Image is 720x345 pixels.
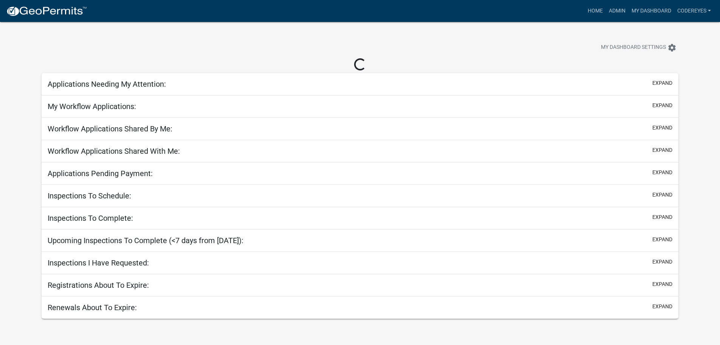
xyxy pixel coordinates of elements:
[48,281,149,290] h5: Registrations About To Expire:
[652,101,672,109] button: expand
[48,80,166,89] h5: Applications Needing My Attention:
[48,236,243,245] h5: Upcoming Inspections To Complete (<7 days from [DATE]):
[629,4,674,18] a: My Dashboard
[652,213,672,221] button: expand
[652,146,672,154] button: expand
[601,43,666,52] span: My Dashboard Settings
[48,191,131,200] h5: Inspections To Schedule:
[652,124,672,132] button: expand
[652,303,672,311] button: expand
[48,124,172,133] h5: Workflow Applications Shared By Me:
[652,79,672,87] button: expand
[606,4,629,18] a: Admin
[48,102,136,111] h5: My Workflow Applications:
[48,258,149,267] h5: Inspections I Have Requested:
[652,191,672,199] button: expand
[48,169,153,178] h5: Applications Pending Payment:
[652,280,672,288] button: expand
[48,147,180,156] h5: Workflow Applications Shared With Me:
[595,40,683,55] button: My Dashboard Settingssettings
[652,258,672,266] button: expand
[585,4,606,18] a: Home
[48,214,133,223] h5: Inspections To Complete:
[48,303,137,312] h5: Renewals About To Expire:
[652,169,672,176] button: expand
[674,4,714,18] a: codeReyes
[652,236,672,244] button: expand
[667,43,677,52] i: settings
